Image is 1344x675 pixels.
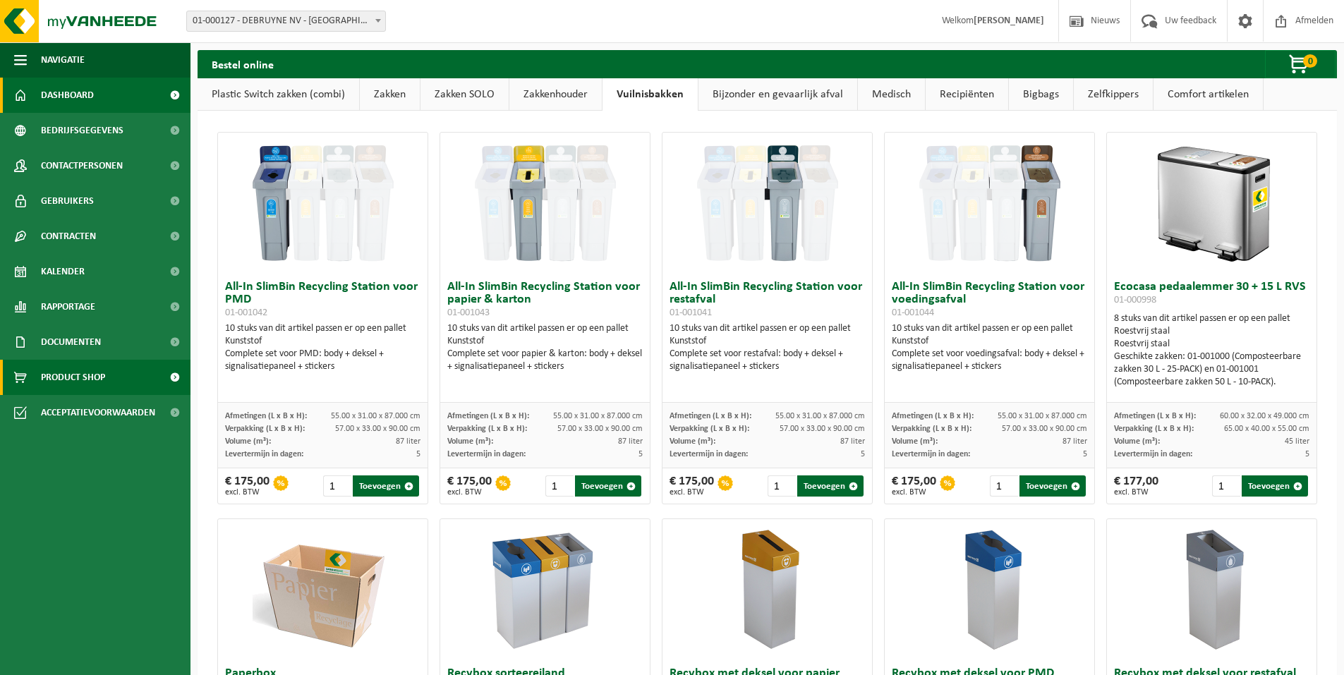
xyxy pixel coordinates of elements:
h3: All-In SlimBin Recycling Station voor restafval [670,281,865,319]
input: 1 [768,475,797,497]
img: 01-001041 [697,133,838,274]
div: € 175,00 [670,475,714,497]
span: 55.00 x 31.00 x 87.000 cm [775,412,865,420]
span: Volume (m³): [1114,437,1160,446]
span: Verpakking (L x B x H): [892,425,971,433]
div: Complete set voor papier & karton: body + deksel + signalisatiepaneel + stickers [447,348,643,373]
span: 01-000998 [1114,295,1156,305]
span: 01-000127 - DEBRUYNE NV - ARDOOIE [187,11,385,31]
img: 01-000998 [1142,133,1283,274]
span: 55.00 x 31.00 x 87.000 cm [331,412,420,420]
div: € 175,00 [447,475,492,497]
span: 01-001041 [670,308,712,318]
span: 55.00 x 31.00 x 87.000 cm [998,412,1087,420]
span: 57.00 x 33.00 x 90.00 cm [780,425,865,433]
span: 87 liter [840,437,865,446]
button: Toevoegen [353,475,419,497]
span: Levertermijn in dagen: [670,450,748,458]
h3: All-In SlimBin Recycling Station voor PMD [225,281,420,319]
div: € 175,00 [892,475,936,497]
button: Toevoegen [797,475,864,497]
div: 10 stuks van dit artikel passen er op een pallet [225,322,420,373]
img: 01-000670 [475,519,616,660]
button: Toevoegen [1019,475,1086,497]
span: 5 [638,450,643,458]
span: 5 [861,450,865,458]
span: Gebruikers [41,183,94,219]
a: Zelfkippers [1074,78,1153,111]
img: 02-014089 [1142,519,1283,660]
span: excl. BTW [225,488,270,497]
span: 01-001044 [892,308,934,318]
div: Kunststof [225,335,420,348]
div: € 177,00 [1114,475,1158,497]
span: 57.00 x 33.00 x 90.00 cm [335,425,420,433]
span: Verpakking (L x B x H): [1114,425,1194,433]
input: 1 [990,475,1019,497]
div: Roestvrij staal [1114,338,1309,351]
a: Zakkenhouder [509,78,602,111]
h2: Bestel online [198,50,288,78]
input: 1 [545,475,574,497]
div: 10 stuks van dit artikel passen er op een pallet [447,322,643,373]
img: 01-000263 [253,519,394,660]
span: Dashboard [41,78,94,113]
span: Volume (m³): [892,437,938,446]
button: 0 [1265,50,1336,78]
a: Comfort artikelen [1154,78,1263,111]
h3: All-In SlimBin Recycling Station voor papier & karton [447,281,643,319]
span: Afmetingen (L x B x H): [1114,412,1196,420]
a: Bijzonder en gevaarlijk afval [698,78,857,111]
h3: All-In SlimBin Recycling Station voor voedingsafval [892,281,1087,319]
span: Navigatie [41,42,85,78]
span: Levertermijn in dagen: [1114,450,1192,458]
img: 01-001043 [475,133,616,274]
div: 10 stuks van dit artikel passen er op een pallet [670,322,865,373]
span: Afmetingen (L x B x H): [225,412,307,420]
span: Levertermijn in dagen: [447,450,526,458]
span: Levertermijn in dagen: [225,450,303,458]
span: Kalender [41,254,85,289]
span: 57.00 x 33.00 x 90.00 cm [1002,425,1087,433]
img: 01-001042 [253,133,394,274]
span: 87 liter [396,437,420,446]
span: 5 [416,450,420,458]
a: Medisch [858,78,925,111]
span: Product Shop [41,360,105,395]
span: 5 [1083,450,1087,458]
a: Zakken [360,78,420,111]
a: Bigbags [1009,78,1073,111]
span: 55.00 x 31.00 x 87.000 cm [553,412,643,420]
div: Roestvrij staal [1114,325,1309,338]
span: 01-001042 [225,308,267,318]
span: Volume (m³): [225,437,271,446]
img: 01-001044 [919,133,1060,274]
button: Toevoegen [1242,475,1308,497]
span: 87 liter [618,437,643,446]
span: 65.00 x 40.00 x 55.00 cm [1224,425,1309,433]
div: Kunststof [670,335,865,348]
input: 1 [323,475,352,497]
span: Rapportage [41,289,95,324]
a: Plastic Switch zakken (combi) [198,78,359,111]
span: Levertermijn in dagen: [892,450,970,458]
a: Vuilnisbakken [603,78,698,111]
span: Volume (m³): [447,437,493,446]
strong: [PERSON_NAME] [974,16,1044,26]
span: Contracten [41,219,96,254]
span: Verpakking (L x B x H): [670,425,749,433]
span: excl. BTW [892,488,936,497]
button: Toevoegen [575,475,641,497]
span: Bedrijfsgegevens [41,113,123,148]
img: 02-014090 [919,519,1060,660]
span: 60.00 x 32.00 x 49.000 cm [1220,412,1309,420]
a: Zakken SOLO [420,78,509,111]
div: Complete set voor voedingsafval: body + deksel + signalisatiepaneel + stickers [892,348,1087,373]
span: excl. BTW [447,488,492,497]
span: 57.00 x 33.00 x 90.00 cm [557,425,643,433]
span: excl. BTW [1114,488,1158,497]
span: 87 liter [1063,437,1087,446]
div: Geschikte zakken: 01-001000 (Composteerbare zakken 30 L - 25-PACK) en 01-001001 (Composteerbare z... [1114,351,1309,389]
div: Kunststof [892,335,1087,348]
span: Verpakking (L x B x H): [225,425,305,433]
